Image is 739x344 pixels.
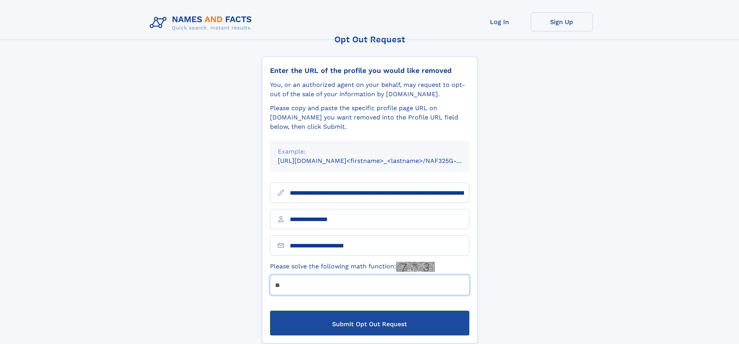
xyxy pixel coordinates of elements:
label: Please solve the following math function: [270,262,435,272]
div: Enter the URL of the profile you would like removed [270,66,469,75]
a: Sign Up [531,12,593,31]
button: Submit Opt Out Request [270,311,469,335]
small: [URL][DOMAIN_NAME]<firstname>_<lastname>/NAF325G-xxxxxxxx [278,157,484,164]
img: Logo Names and Facts [147,12,258,33]
a: Log In [469,12,531,31]
div: Example: [278,147,462,156]
div: You, or an authorized agent on your behalf, may request to opt-out of the sale of your informatio... [270,80,469,99]
div: Please copy and paste the specific profile page URL on [DOMAIN_NAME] you want removed into the Pr... [270,104,469,131]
